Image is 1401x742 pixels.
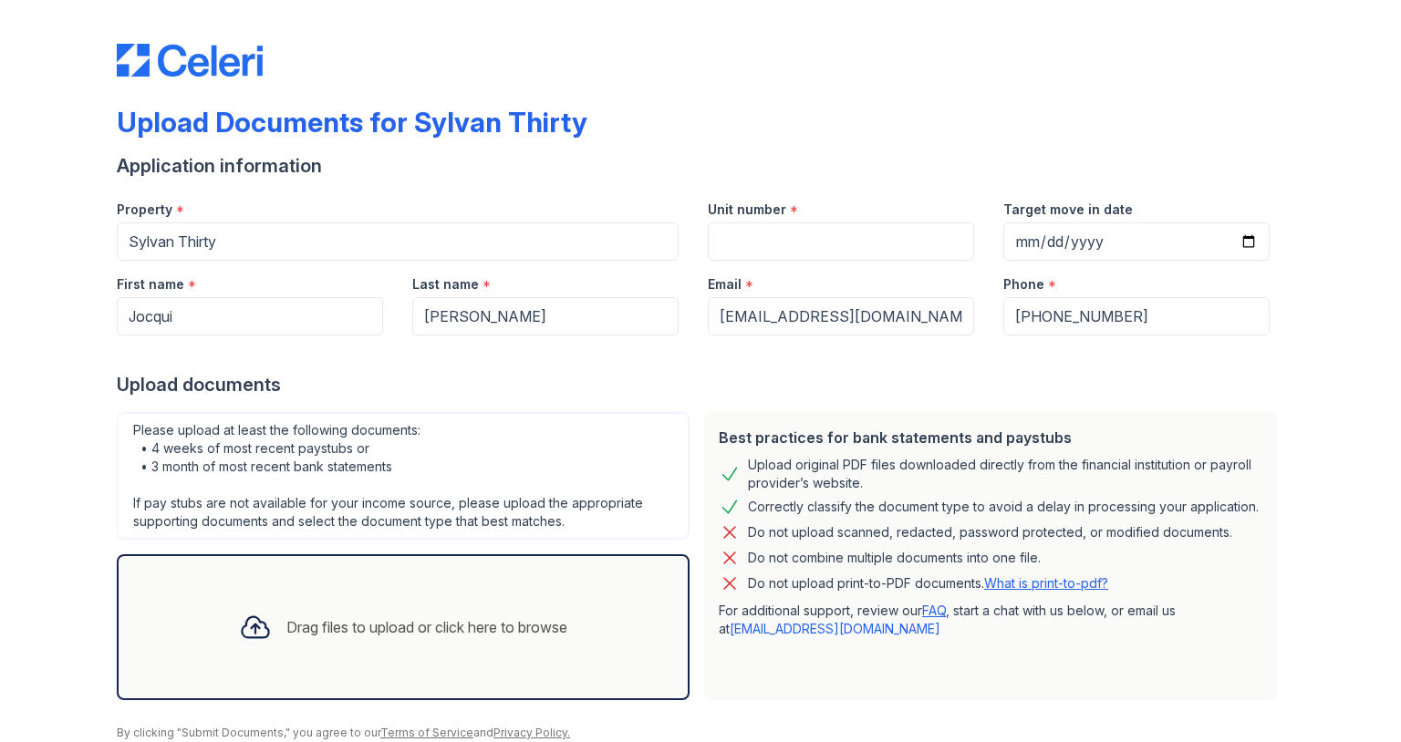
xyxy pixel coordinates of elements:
div: Upload original PDF files downloaded directly from the financial institution or payroll provider’... [748,456,1262,492]
div: Do not combine multiple documents into one file. [748,547,1041,569]
label: Phone [1003,275,1044,294]
img: CE_Logo_Blue-a8612792a0a2168367f1c8372b55b34899dd931a85d93a1a3d3e32e68fde9ad4.png [117,44,263,77]
label: Unit number [708,201,786,219]
label: Target move in date [1003,201,1133,219]
label: Email [708,275,742,294]
label: Last name [412,275,479,294]
div: Application information [117,153,1284,179]
label: Property [117,201,172,219]
div: Upload Documents for Sylvan Thirty [117,106,587,139]
div: Please upload at least the following documents: • 4 weeks of most recent paystubs or • 3 month of... [117,412,690,540]
div: By clicking "Submit Documents," you agree to our and [117,726,1284,740]
div: Best practices for bank statements and paystubs [719,427,1262,448]
p: Do not upload print-to-PDF documents. [748,574,1108,593]
a: Terms of Service [380,726,473,739]
a: [EMAIL_ADDRESS][DOMAIN_NAME] [730,621,940,636]
a: What is print-to-pdf? [984,575,1108,591]
label: First name [117,275,184,294]
div: Correctly classify the document type to avoid a delay in processing your application. [748,496,1259,518]
a: FAQ [922,603,946,618]
div: Upload documents [117,372,1284,397]
div: Do not upload scanned, redacted, password protected, or modified documents. [748,521,1232,543]
a: Privacy Policy. [493,726,570,739]
p: For additional support, review our , start a chat with us below, or email us at [719,602,1262,638]
div: Drag files to upload or click here to browse [286,616,567,638]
